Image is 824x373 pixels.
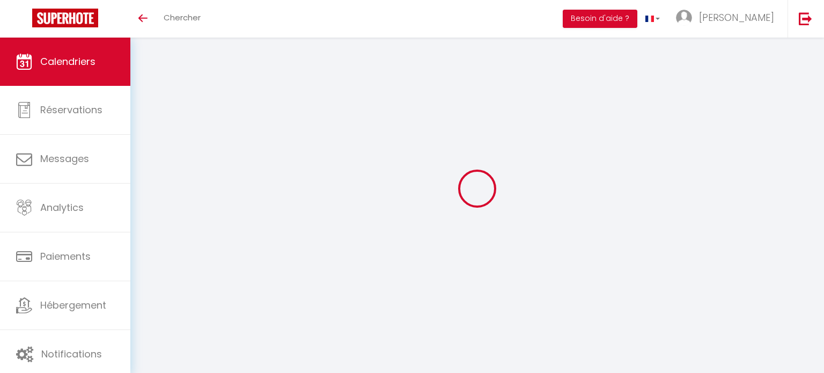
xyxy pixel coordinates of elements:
[563,10,637,28] button: Besoin d'aide ?
[799,12,812,25] img: logout
[40,152,89,165] span: Messages
[40,250,91,263] span: Paiements
[41,347,102,361] span: Notifications
[164,12,201,23] span: Chercher
[40,298,106,312] span: Hébergement
[40,201,84,214] span: Analytics
[40,55,95,68] span: Calendriers
[676,10,692,26] img: ...
[32,9,98,27] img: Super Booking
[40,103,102,116] span: Réservations
[699,11,774,24] span: [PERSON_NAME]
